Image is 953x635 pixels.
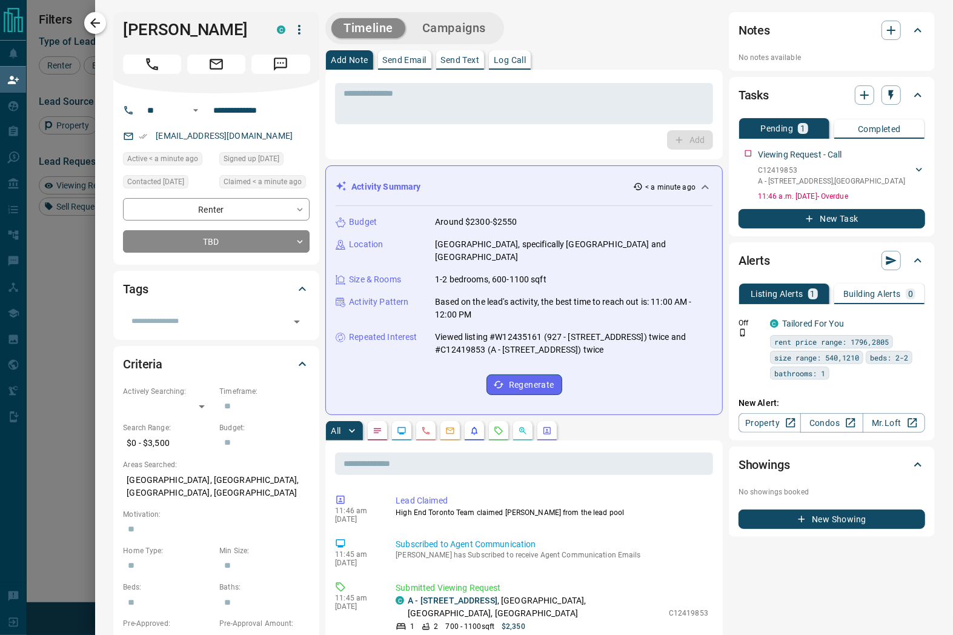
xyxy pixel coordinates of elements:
[224,176,302,188] span: Claimed < a minute ago
[739,397,925,410] p: New Alert:
[123,55,181,74] span: Call
[739,81,925,110] div: Tasks
[421,426,431,436] svg: Calls
[123,422,213,433] p: Search Range:
[396,507,708,518] p: High End Toronto Team claimed [PERSON_NAME] from the lead pool
[408,594,663,620] p: , [GEOGRAPHIC_DATA], [GEOGRAPHIC_DATA], [GEOGRAPHIC_DATA]
[123,274,310,304] div: Tags
[331,56,368,64] p: Add Note
[760,124,793,133] p: Pending
[758,165,905,176] p: C12419853
[435,296,712,321] p: Based on the lead's activity, the best time to reach out is: 11:00 AM - 12:00 PM
[349,296,408,308] p: Activity Pattern
[349,273,401,286] p: Size & Rooms
[739,510,925,529] button: New Showing
[335,594,377,602] p: 11:45 am
[396,596,404,605] div: condos.ca
[123,433,213,453] p: $0 - $3,500
[219,545,310,556] p: Min Size:
[123,350,310,379] div: Criteria
[441,56,480,64] p: Send Text
[123,198,310,221] div: Renter
[739,21,770,40] h2: Notes
[408,596,497,605] a: A - [STREET_ADDRESS]
[518,426,528,436] svg: Opportunities
[739,16,925,45] div: Notes
[397,426,407,436] svg: Lead Browsing Activity
[123,354,162,374] h2: Criteria
[446,621,495,632] p: 700 - 1100 sqft
[502,621,525,632] p: $2,350
[396,538,708,551] p: Subscribed to Agent Communication
[219,386,310,397] p: Timeframe:
[335,507,377,515] p: 11:46 am
[870,351,908,364] span: beds: 2-2
[123,618,213,629] p: Pre-Approved:
[219,175,310,192] div: Wed Oct 15 2025
[758,162,925,189] div: C12419853A - [STREET_ADDRESS],[GEOGRAPHIC_DATA]
[127,153,198,165] span: Active < a minute ago
[123,279,148,299] h2: Tags
[782,319,844,328] a: Tailored For You
[470,426,479,436] svg: Listing Alerts
[863,413,925,433] a: Mr.Loft
[123,545,213,556] p: Home Type:
[739,209,925,228] button: New Task
[843,290,901,298] p: Building Alerts
[800,124,805,133] p: 1
[123,20,259,39] h1: [PERSON_NAME]
[288,313,305,330] button: Open
[349,238,383,251] p: Location
[739,413,801,433] a: Property
[486,374,562,395] button: Regenerate
[335,602,377,611] p: [DATE]
[494,56,526,64] p: Log Call
[858,125,901,133] p: Completed
[383,56,427,64] p: Send Email
[188,103,203,118] button: Open
[335,559,377,567] p: [DATE]
[542,426,552,436] svg: Agent Actions
[739,455,790,474] h2: Showings
[335,550,377,559] p: 11:45 am
[396,494,708,507] p: Lead Claimed
[277,25,285,34] div: condos.ca
[219,618,310,629] p: Pre-Approval Amount:
[123,582,213,593] p: Beds:
[739,450,925,479] div: Showings
[739,246,925,275] div: Alerts
[335,515,377,524] p: [DATE]
[645,182,696,193] p: < a minute ago
[435,331,712,356] p: Viewed listing #W12435161 (927 - [STREET_ADDRESS]) twice and #C12419853 (A - [STREET_ADDRESS]) twice
[435,216,517,228] p: Around $2300-$2550
[434,621,438,632] p: 2
[336,176,712,198] div: Activity Summary< a minute ago
[758,148,842,161] p: Viewing Request - Call
[219,582,310,593] p: Baths:
[349,331,417,344] p: Repeated Interest
[224,153,279,165] span: Signed up [DATE]
[774,336,889,348] span: rent price range: 1796,2805
[251,55,310,74] span: Message
[156,131,293,141] a: [EMAIL_ADDRESS][DOMAIN_NAME]
[396,582,708,594] p: Submitted Viewing Request
[396,551,708,559] p: [PERSON_NAME] has Subscribed to receive Agent Communication Emails
[739,487,925,497] p: No showings booked
[331,18,405,38] button: Timeline
[739,328,747,337] svg: Push Notification Only
[219,422,310,433] p: Budget:
[127,176,184,188] span: Contacted [DATE]
[410,621,414,632] p: 1
[751,290,803,298] p: Listing Alerts
[758,176,905,187] p: A - [STREET_ADDRESS] , [GEOGRAPHIC_DATA]
[123,152,213,169] div: Wed Oct 15 2025
[774,367,825,379] span: bathrooms: 1
[351,181,420,193] p: Activity Summary
[811,290,815,298] p: 1
[445,426,455,436] svg: Emails
[739,85,769,105] h2: Tasks
[123,459,310,470] p: Areas Searched:
[219,152,310,169] div: Sat Mar 13 2021
[739,52,925,63] p: No notes available
[123,509,310,520] p: Motivation:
